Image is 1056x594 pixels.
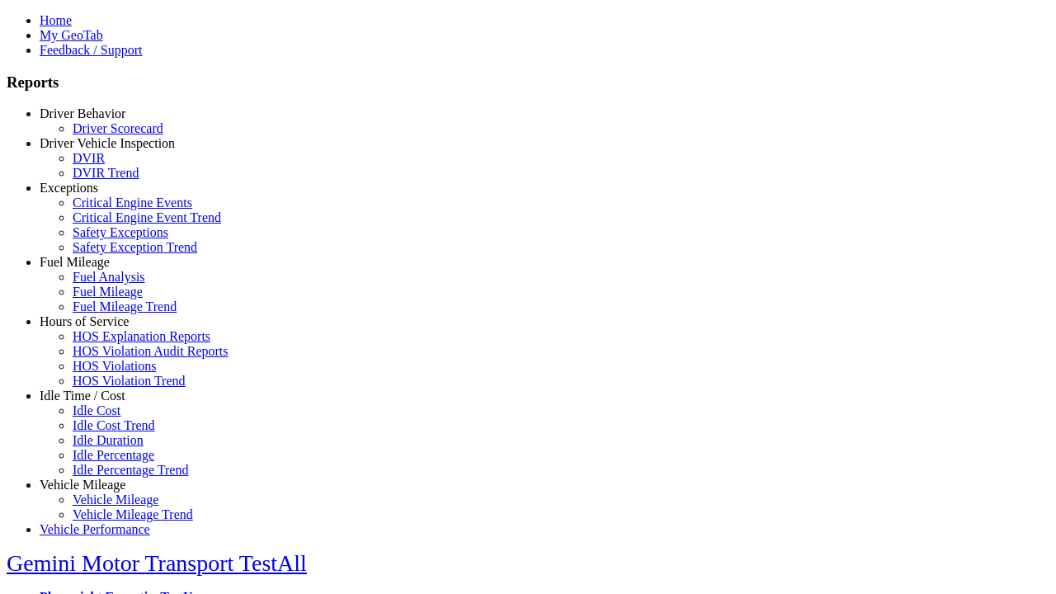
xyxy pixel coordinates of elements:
[73,329,210,343] a: HOS Explanation Reports
[73,359,156,373] a: HOS Violations
[7,550,307,576] a: Gemini Motor Transport TestAll
[73,270,145,284] a: Fuel Analysis
[40,136,175,150] a: Driver Vehicle Inspection
[40,478,125,492] a: Vehicle Mileage
[40,255,110,269] a: Fuel Mileage
[40,522,150,536] a: Vehicle Performance
[73,344,229,358] a: HOS Violation Audit Reports
[73,507,193,521] a: Vehicle Mileage Trend
[40,389,125,403] a: Idle Time / Cost
[73,374,186,388] a: HOS Violation Trend
[73,151,105,165] a: DVIR
[40,181,98,195] a: Exceptions
[7,73,1049,92] h3: Reports
[40,28,103,42] a: My GeoTab
[40,13,72,27] a: Home
[73,463,188,477] a: Idle Percentage Trend
[73,121,163,135] a: Driver Scorecard
[73,210,221,224] a: Critical Engine Event Trend
[73,448,154,462] a: Idle Percentage
[73,493,158,507] a: Vehicle Mileage
[73,418,155,432] a: Idle Cost Trend
[73,299,177,313] a: Fuel Mileage Trend
[73,240,197,254] a: Safety Exception Trend
[73,225,168,239] a: Safety Exceptions
[73,433,144,447] a: Idle Duration
[40,106,125,120] a: Driver Behavior
[73,403,120,417] a: Idle Cost
[40,43,142,57] a: Feedback / Support
[73,166,139,180] a: DVIR Trend
[73,196,192,210] a: Critical Engine Events
[73,285,143,299] a: Fuel Mileage
[40,314,129,328] a: Hours of Service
